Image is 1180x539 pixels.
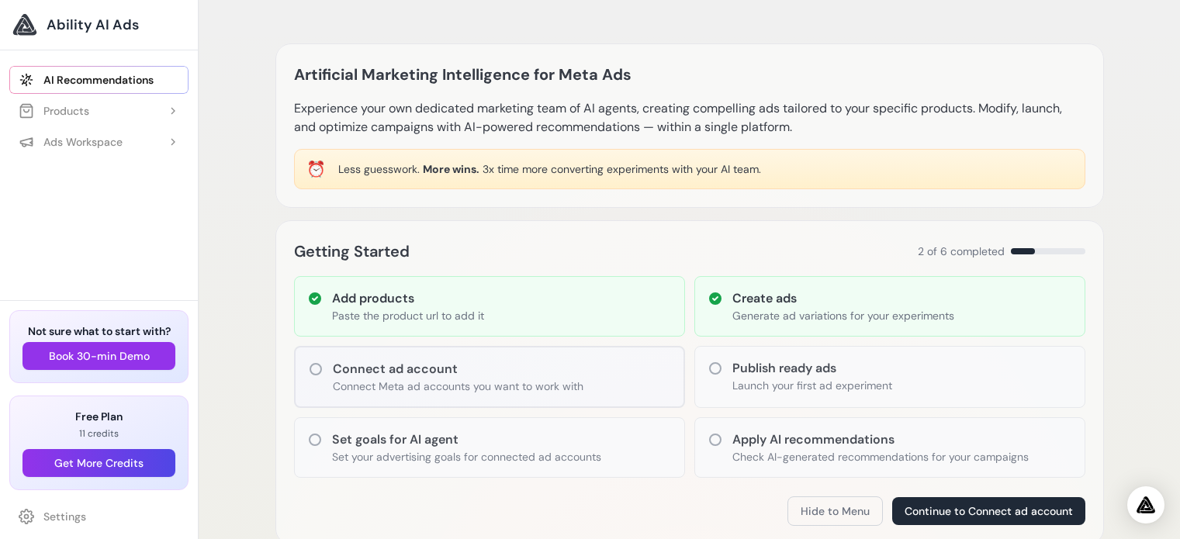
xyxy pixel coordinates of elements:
[9,97,189,125] button: Products
[12,12,185,37] a: Ability AI Ads
[892,497,1085,525] button: Continue to Connect ad account
[423,162,479,176] span: More wins.
[9,128,189,156] button: Ads Workspace
[732,308,954,323] p: Generate ad variations for your experiments
[22,409,175,424] h3: Free Plan
[294,239,410,264] h2: Getting Started
[22,323,175,339] h3: Not sure what to start with?
[333,360,583,378] h3: Connect ad account
[19,134,123,150] div: Ads Workspace
[294,99,1085,136] p: Experience your own dedicated marketing team of AI agents, creating compelling ads tailored to yo...
[9,66,189,94] a: AI Recommendations
[918,244,1005,259] span: 2 of 6 completed
[732,289,954,308] h3: Create ads
[19,103,89,119] div: Products
[22,427,175,440] p: 11 credits
[732,430,1029,449] h3: Apply AI recommendations
[332,430,601,449] h3: Set goals for AI agent
[332,289,484,308] h3: Add products
[47,14,139,36] span: Ability AI Ads
[306,158,326,180] div: ⏰
[294,62,632,87] h1: Artificial Marketing Intelligence for Meta Ads
[332,449,601,465] p: Set your advertising goals for connected ad accounts
[1127,486,1164,523] div: Open Intercom Messenger
[333,378,583,394] p: Connect Meta ad accounts you want to work with
[9,503,189,530] a: Settings
[732,378,892,393] p: Launch your first ad experiment
[732,449,1029,465] p: Check AI-generated recommendations for your campaigns
[787,496,883,526] button: Hide to Menu
[22,449,175,477] button: Get More Credits
[332,308,484,323] p: Paste the product url to add it
[483,162,761,176] span: 3x time more converting experiments with your AI team.
[732,359,892,378] h3: Publish ready ads
[22,342,175,370] button: Book 30-min Demo
[338,162,420,176] span: Less guesswork.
